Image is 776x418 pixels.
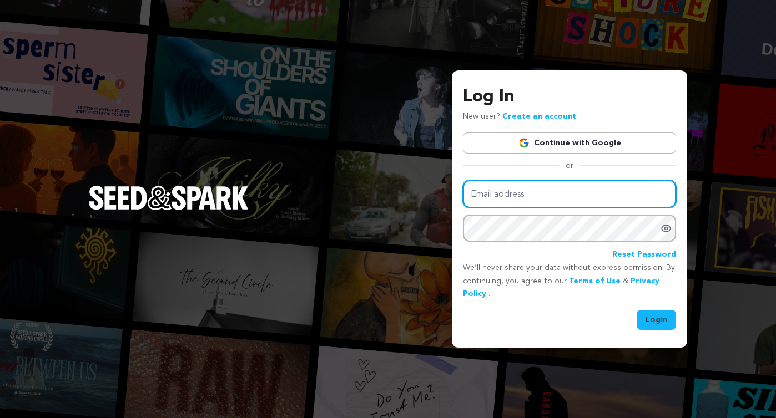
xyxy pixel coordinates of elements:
a: Reset Password [612,248,676,262]
h3: Log In [463,84,676,110]
a: Continue with Google [463,132,676,154]
img: Google logo [518,137,530,149]
img: Seed&Spark Logo [89,186,249,210]
input: Email address [463,180,676,208]
button: Login [637,310,676,330]
a: Show password as plain text. Warning: this will display your password on the screen. [661,223,672,234]
a: Terms of Use [569,277,621,285]
a: Seed&Spark Homepage [89,186,249,232]
p: New user? [463,110,576,124]
span: or [559,160,580,171]
a: Create an account [502,113,576,120]
p: We’ll never share your data without express permission. By continuing, you agree to our & . [463,262,676,301]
